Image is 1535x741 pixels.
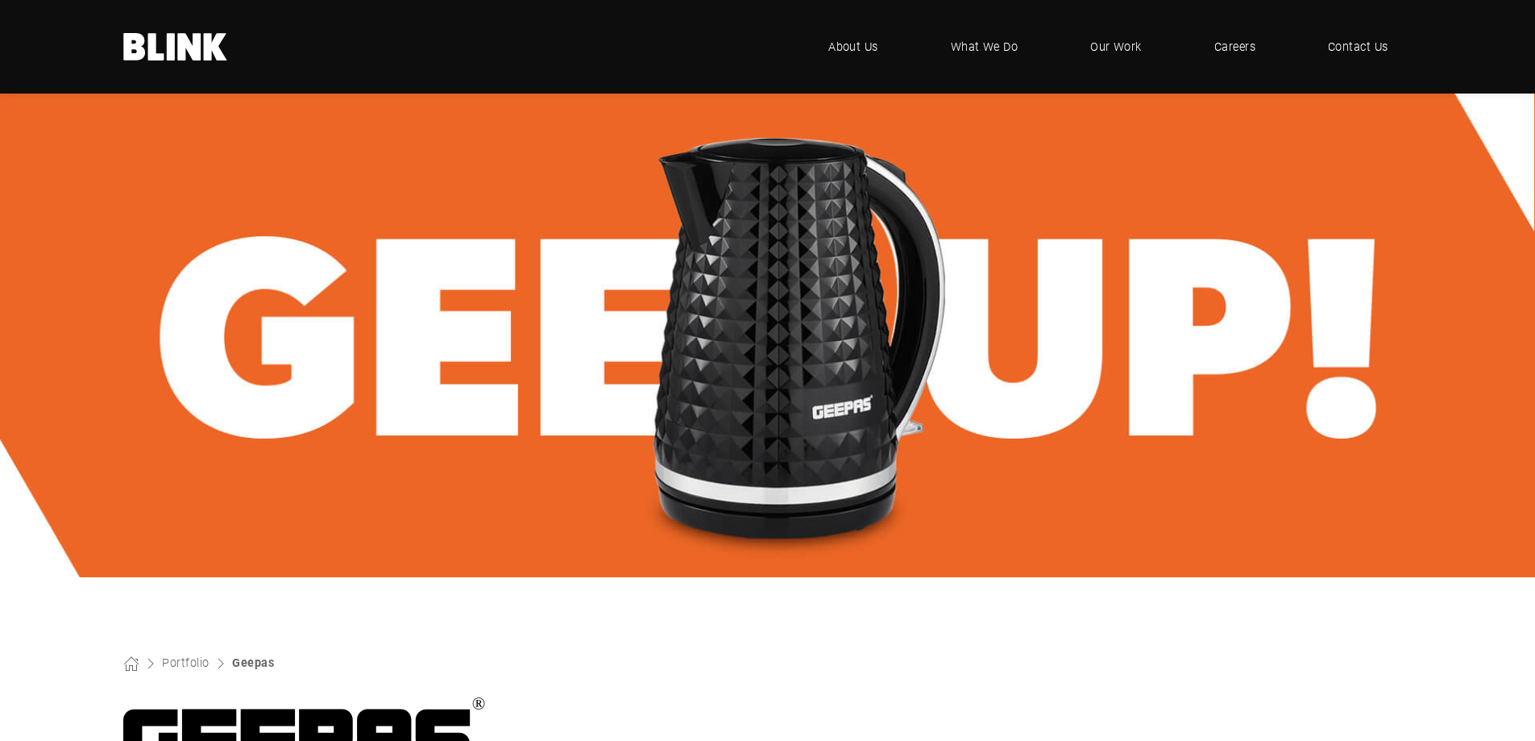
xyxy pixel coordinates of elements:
span: Our Work [1090,38,1142,56]
span: Careers [1214,38,1255,56]
a: Our Work [1066,23,1166,71]
a: About Us [804,23,902,71]
span: About Us [828,38,878,56]
a: Careers [1190,23,1280,71]
a: Home [123,33,228,60]
a: Contact Us [1304,23,1413,71]
a: What We Do [927,23,1043,71]
a: Geepas [232,655,274,670]
span: Contact Us [1328,38,1388,56]
a: Portfolio [162,655,209,670]
span: What We Do [951,38,1018,56]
